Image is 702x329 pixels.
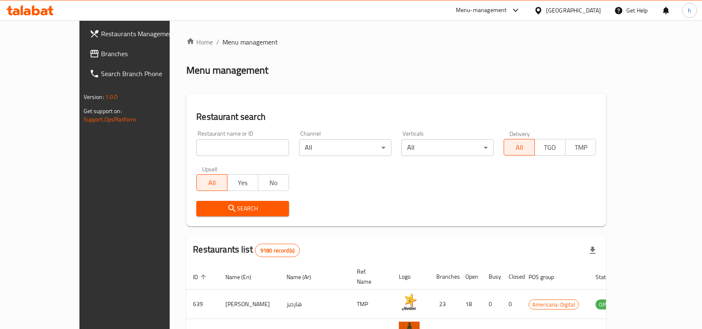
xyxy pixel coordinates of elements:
td: 0 [482,289,502,319]
h2: Restaurants list [193,243,300,257]
a: Restaurants Management [83,24,197,44]
span: All [507,141,531,153]
h2: Restaurant search [196,111,596,123]
span: Yes [231,177,255,189]
div: Export file [583,240,603,260]
button: All [504,139,535,156]
span: Get support on: [84,106,122,116]
th: Closed [502,264,522,289]
span: Search Branch Phone [101,69,190,79]
button: TMP [565,139,596,156]
button: Search [196,201,289,216]
td: TMP [350,289,392,319]
span: All [200,177,224,189]
nav: breadcrumb [186,37,606,47]
span: 9180 record(s) [255,247,299,255]
span: Version: [84,92,104,102]
a: Home [186,37,213,47]
td: [PERSON_NAME] [219,289,280,319]
td: 639 [186,289,219,319]
button: TGO [534,139,566,156]
button: All [196,174,227,191]
div: Total records count [255,244,300,257]
span: No [262,177,286,189]
div: Menu-management [456,5,507,15]
h2: Menu management [186,64,268,77]
td: 0 [502,289,522,319]
span: 1.0.0 [105,92,118,102]
a: Branches [83,44,197,64]
span: Restaurants Management [101,29,190,39]
span: TGO [538,141,562,153]
span: Search [203,203,282,214]
div: [GEOGRAPHIC_DATA] [546,6,601,15]
span: Status [596,272,623,282]
span: Menu management [222,37,278,47]
div: OPEN [596,299,616,309]
span: ID [193,272,209,282]
button: No [258,174,289,191]
label: Upsell [202,166,218,172]
button: Yes [227,174,258,191]
span: Name (Ar) [287,272,322,282]
th: Logo [392,264,430,289]
a: Search Branch Phone [83,64,197,84]
span: Branches [101,49,190,59]
span: h [688,6,691,15]
a: Support.OpsPlatform [84,114,136,125]
span: Americana-Digital [529,300,578,309]
div: All [299,139,391,156]
li: / [216,37,219,47]
th: Open [459,264,482,289]
th: Busy [482,264,502,289]
span: TMP [569,141,593,153]
span: POS group [529,272,565,282]
span: OPEN [596,300,616,309]
label: Delivery [509,131,530,136]
img: Hardee's [399,292,420,313]
span: Ref. Name [357,267,382,287]
div: All [401,139,494,156]
td: هارديز [280,289,350,319]
span: Name (En) [225,272,262,282]
td: 18 [459,289,482,319]
input: Search for restaurant name or ID.. [196,139,289,156]
th: Branches [430,264,459,289]
td: 23 [430,289,459,319]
